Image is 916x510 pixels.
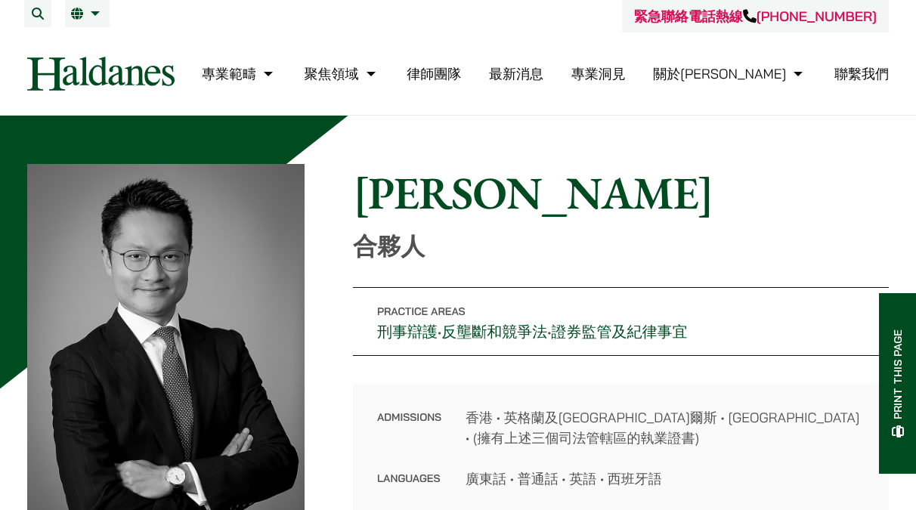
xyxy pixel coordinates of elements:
dd: 廣東話 • 普通話 • 英語 • 西班牙語 [466,468,865,489]
p: • • [353,287,889,356]
a: 繁 [71,8,104,20]
a: 專業範疇 [202,65,277,82]
h1: [PERSON_NAME] [353,165,889,220]
dd: 香港 • 英格蘭及[GEOGRAPHIC_DATA]爾斯 • [GEOGRAPHIC_DATA] • (擁有上述三個司法管轄區的執業證書) [466,407,865,448]
a: 聯繫我們 [834,65,889,82]
a: 律師團隊 [407,65,461,82]
img: Logo of Haldanes [27,57,175,91]
a: 專業洞見 [571,65,626,82]
a: 緊急聯絡電話熱線[PHONE_NUMBER] [634,8,877,25]
a: 聚焦領域 [305,65,379,82]
span: Practice Areas [377,304,466,318]
p: 合夥人 [353,232,889,261]
a: 反壟斷和競爭法 [441,322,547,342]
a: 關於何敦 [653,65,806,82]
dt: Languages [377,468,441,489]
dt: Admissions [377,407,441,468]
a: 證券監管及紀律事宜 [551,322,687,342]
a: 刑事辯護 [377,322,438,342]
a: 最新消息 [489,65,543,82]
